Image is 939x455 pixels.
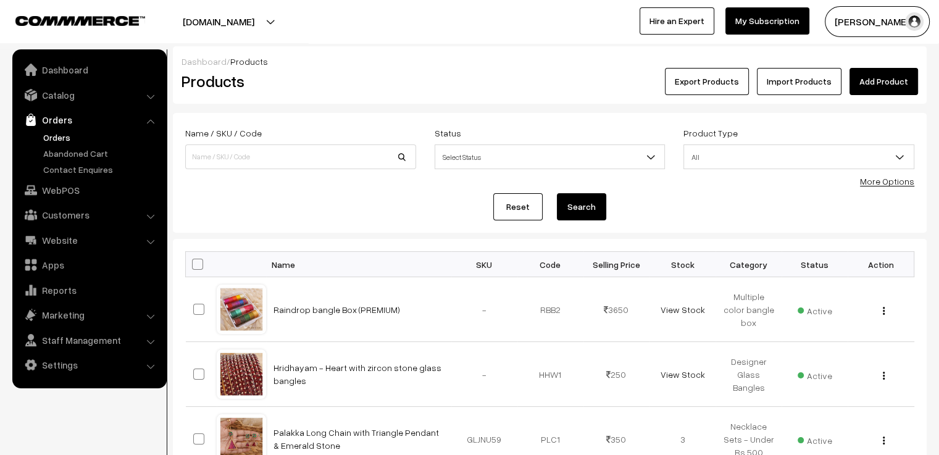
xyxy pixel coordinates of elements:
[15,354,162,376] a: Settings
[15,279,162,301] a: Reports
[15,16,145,25] img: COMMMERCE
[683,144,914,169] span: All
[15,12,123,27] a: COMMMERCE
[649,252,716,277] th: Stock
[798,301,832,317] span: Active
[15,179,162,201] a: WebPOS
[435,127,461,140] label: Status
[583,342,649,407] td: 250
[557,193,606,220] button: Search
[40,163,162,176] a: Contact Enquires
[782,252,848,277] th: Status
[716,342,782,407] td: Designer Glass Bangles
[15,204,162,226] a: Customers
[883,436,885,445] img: Menu
[435,146,665,168] span: Select Status
[665,68,749,95] button: Export Products
[185,144,416,169] input: Name / SKU / Code
[40,131,162,144] a: Orders
[15,229,162,251] a: Website
[883,372,885,380] img: Menu
[273,362,441,386] a: Hridhayam - Heart with zircon stone glass bangles
[182,56,227,67] a: Dashboard
[182,55,918,68] div: /
[640,7,714,35] a: Hire an Expert
[684,146,914,168] span: All
[40,147,162,160] a: Abandoned Cart
[15,59,162,81] a: Dashboard
[493,193,543,220] a: Reset
[140,6,298,37] button: [DOMAIN_NAME]
[185,127,262,140] label: Name / SKU / Code
[905,12,924,31] img: user
[583,252,649,277] th: Selling Price
[757,68,841,95] a: Import Products
[860,176,914,186] a: More Options
[451,277,517,342] td: -
[660,304,704,315] a: View Stock
[451,252,517,277] th: SKU
[798,431,832,447] span: Active
[15,109,162,131] a: Orders
[15,329,162,351] a: Staff Management
[583,277,649,342] td: 3650
[517,342,583,407] td: HHW1
[683,127,738,140] label: Product Type
[182,72,415,91] h2: Products
[660,369,704,380] a: View Stock
[435,144,666,169] span: Select Status
[798,366,832,382] span: Active
[716,252,782,277] th: Category
[451,342,517,407] td: -
[230,56,268,67] span: Products
[15,254,162,276] a: Apps
[266,252,451,277] th: Name
[273,304,400,315] a: Raindrop bangle Box (PREMIUM)
[848,252,914,277] th: Action
[883,307,885,315] img: Menu
[517,277,583,342] td: RBB2
[716,277,782,342] td: Multiple color bangle box
[273,427,439,451] a: Palakka Long Chain with Triangle Pendant & Emerald Stone
[517,252,583,277] th: Code
[849,68,918,95] a: Add Product
[725,7,809,35] a: My Subscription
[15,304,162,326] a: Marketing
[825,6,930,37] button: [PERSON_NAME] C
[15,84,162,106] a: Catalog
